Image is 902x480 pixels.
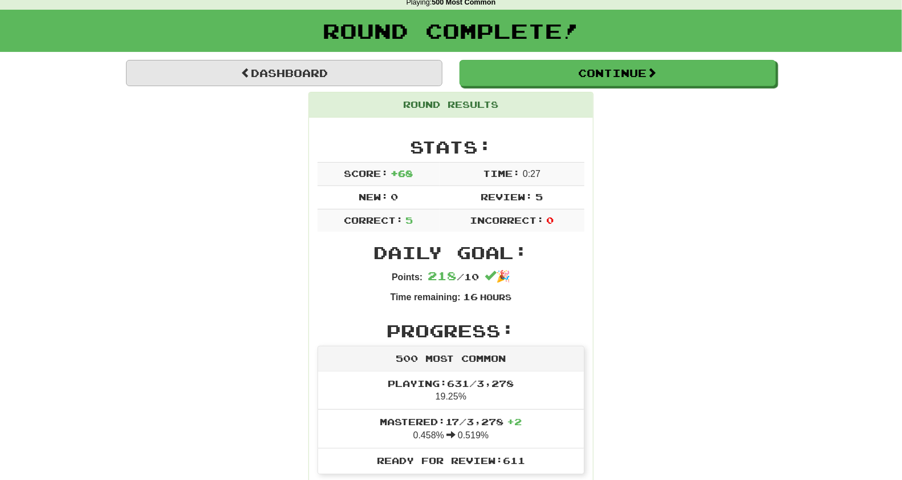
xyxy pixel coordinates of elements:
[523,169,541,179] span: 0 : 27
[507,416,522,427] span: + 2
[392,272,422,282] strong: Points:
[309,92,593,118] div: Round Results
[470,215,544,225] span: Incorrect:
[535,191,543,202] span: 5
[547,215,554,225] span: 0
[428,271,479,282] span: / 10
[318,138,584,156] h2: Stats:
[318,372,584,410] li: 19.25%
[391,168,413,179] span: + 68
[318,321,584,340] h2: Progress:
[480,292,511,302] small: Hours
[391,191,399,202] span: 0
[406,215,413,225] span: 5
[318,243,584,262] h2: Daily Goal:
[428,269,457,283] span: 218
[483,168,521,179] span: Time:
[377,455,525,466] span: Ready for Review: 611
[318,346,584,372] div: 500 Most Common
[391,292,461,302] strong: Time remaining:
[344,168,388,179] span: Score:
[4,19,898,42] h1: Round Complete!
[485,270,510,283] span: 🎉
[460,60,776,86] button: Continue
[388,378,514,389] span: Playing: 631 / 3,278
[463,291,478,302] span: 16
[344,215,403,225] span: Correct:
[126,60,442,86] a: Dashboard
[481,191,533,202] span: Review:
[359,191,388,202] span: New:
[318,409,584,449] li: 0.458% 0.519%
[380,416,522,427] span: Mastered: 17 / 3,278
